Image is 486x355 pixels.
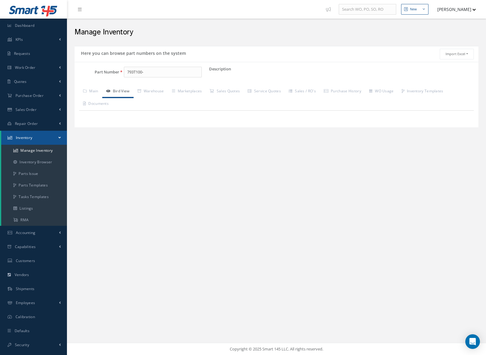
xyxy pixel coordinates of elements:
a: Marketplaces [168,85,206,98]
button: New [401,4,428,15]
span: Calibration [16,314,35,319]
a: WO Usage [365,85,398,98]
span: Capabilities [15,244,36,249]
a: Tasks Templates [1,191,67,203]
label: Description [209,67,231,71]
span: Defaults [15,328,30,333]
span: Employees [16,300,35,305]
div: Open Intercom Messenger [465,334,480,349]
span: Quotes [14,79,27,84]
span: Shipments [16,286,35,291]
span: Inventory [16,135,33,140]
label: Part Number [75,70,119,74]
a: Parts Templates [1,179,67,191]
a: Purchase History [320,85,365,98]
a: Sales / RO's [285,85,320,98]
a: Bird View [102,85,134,98]
span: Vendors [15,272,29,277]
span: Customers [16,258,35,263]
span: Work Order [15,65,36,70]
div: Copyright © 2025 Smart 145 LLC. All rights reserved. [73,346,480,352]
a: Service Quotes [244,85,285,98]
a: Inventory [1,131,67,145]
a: Warehouse [134,85,168,98]
input: Search WO, PO, SO, RO [339,4,396,15]
span: Repair Order [15,121,38,126]
span: Sales Order [16,107,37,112]
span: Dashboard [15,23,35,28]
button: [PERSON_NAME] [432,3,476,15]
a: Main [79,85,102,98]
a: Manage Inventory [1,145,67,156]
h5: Here you can browse part numbers on the system [79,49,186,56]
h2: Manage Inventory [75,28,478,37]
a: RMA [1,214,67,226]
a: Parts Issue [1,168,67,179]
div: New [410,7,417,12]
a: Documents [79,98,113,111]
span: Purchase Order [16,93,44,98]
a: Listings [1,203,67,214]
a: Inventory Templates [398,85,447,98]
span: KPIs [16,37,23,42]
span: Security [15,342,29,347]
span: Accounting [16,230,36,235]
button: Import Excel [440,49,474,59]
a: Sales Quotes [206,85,244,98]
a: Inventory Browser [1,156,67,168]
span: Requests [14,51,30,56]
